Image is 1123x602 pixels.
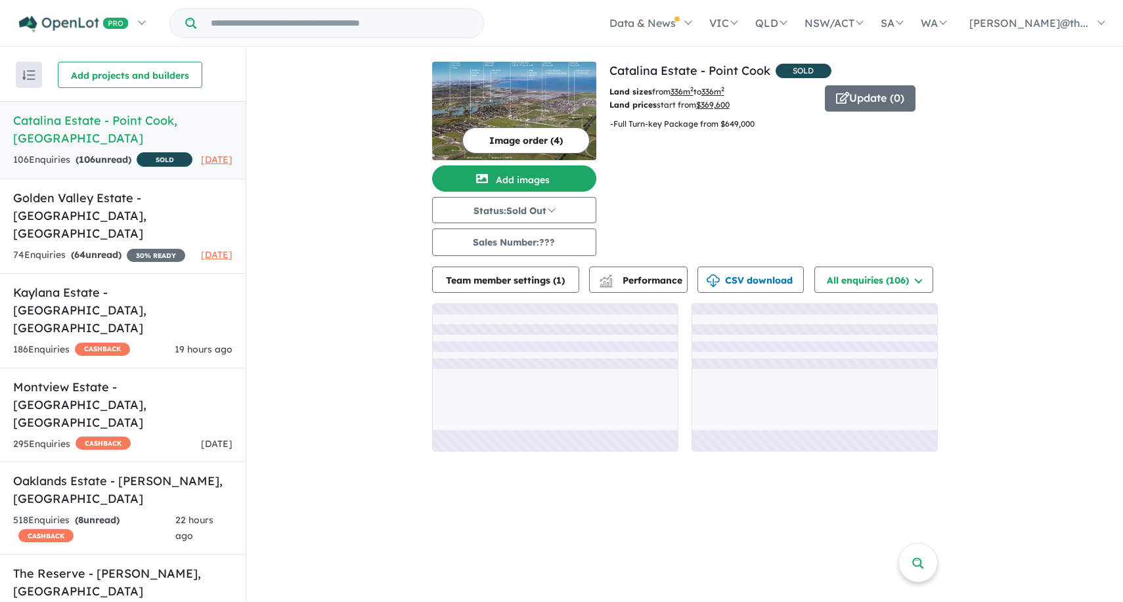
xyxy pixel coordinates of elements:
[600,274,611,282] img: line-chart.svg
[556,274,561,286] span: 1
[13,152,192,169] div: 106 Enquir ies
[13,112,232,147] h5: Catalina Estate - Point Cook , [GEOGRAPHIC_DATA]
[74,249,85,261] span: 64
[175,514,213,542] span: 22 hours ago
[75,343,130,356] span: CASHBACK
[776,64,831,78] span: SOLD
[696,100,730,110] u: $ 369,600
[701,87,724,97] u: 336 m
[609,98,815,112] p: start from
[602,274,682,286] span: Performance
[18,529,74,542] span: CASHBACK
[697,267,804,293] button: CSV download
[609,85,815,98] p: from
[432,197,596,223] button: Status:Sold Out
[199,9,481,37] input: Try estate name, suburb, builder or developer
[609,100,657,110] b: Land prices
[609,87,652,97] b: Land sizes
[690,85,694,93] sup: 2
[707,274,720,288] img: download icon
[694,87,724,97] span: to
[13,284,232,337] h5: Kaylana Estate - [GEOGRAPHIC_DATA] , [GEOGRAPHIC_DATA]
[609,63,770,78] a: Catalina Estate - Point Cook
[671,87,694,97] u: 336 m
[600,278,613,287] img: bar-chart.svg
[462,127,590,154] button: Image order (4)
[127,249,185,262] span: 30 % READY
[137,152,192,167] span: SOLD
[201,249,232,261] span: [DATE]
[175,343,232,355] span: 19 hours ago
[13,189,232,242] h5: Golden Valley Estate - [GEOGRAPHIC_DATA] , [GEOGRAPHIC_DATA]
[814,267,933,293] button: All enquiries (106)
[589,267,688,293] button: Performance
[201,154,232,165] span: [DATE]
[13,565,232,600] h5: The Reserve - [PERSON_NAME] , [GEOGRAPHIC_DATA]
[13,513,175,544] div: 518 Enquir ies
[13,247,185,263] div: 74 Enquir ies
[432,228,596,256] button: Sales Number:???
[13,472,232,507] h5: Oaklands Estate - [PERSON_NAME] , [GEOGRAPHIC_DATA]
[58,62,202,88] button: Add projects and builders
[75,514,120,526] strong: ( unread)
[22,70,35,80] img: sort.svg
[71,249,121,261] strong: ( unread)
[610,118,765,131] p: - Full Turn-key Package from $649,000
[79,154,95,165] span: 106
[76,154,131,165] strong: ( unread)
[432,165,596,192] button: Add images
[201,438,232,450] span: [DATE]
[13,378,232,431] h5: Montview Estate - [GEOGRAPHIC_DATA] , [GEOGRAPHIC_DATA]
[76,437,131,450] span: CASHBACK
[13,342,130,358] div: 186 Enquir ies
[78,514,83,526] span: 8
[721,85,724,93] sup: 2
[19,16,129,32] img: Openlot PRO Logo White
[432,267,579,293] button: Team member settings (1)
[13,437,131,452] div: 295 Enquir ies
[969,16,1088,30] span: [PERSON_NAME]@th...
[432,62,596,160] img: Catalina Estate - Point Cook
[825,85,915,112] button: Update (0)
